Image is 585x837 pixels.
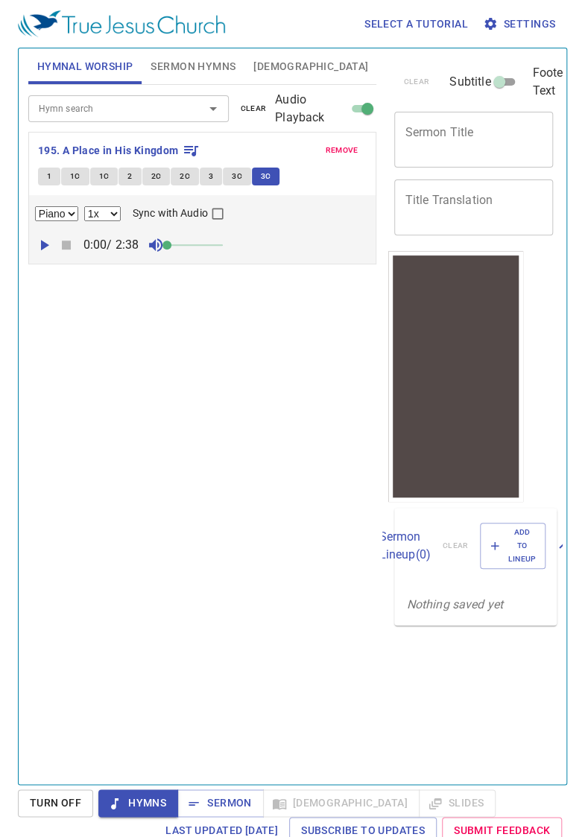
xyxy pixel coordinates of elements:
button: 2C [171,168,199,185]
span: Sermon Hymns [151,57,235,76]
span: Hymns [110,794,166,812]
p: 0:00 / 2:38 [78,236,145,254]
button: 1C [90,168,118,185]
button: 3 [200,168,222,185]
button: 1C [61,168,89,185]
span: 3C [261,170,271,183]
span: Select a tutorial [364,15,468,34]
span: Settings [486,15,555,34]
span: 3 [209,170,213,183]
span: Audio Playback [275,91,347,127]
button: Settings [480,10,561,38]
span: Sync with Audio [133,206,208,221]
button: 3C [252,168,280,185]
button: 1 [38,168,60,185]
div: Sermon Lineup(0)clearAdd to Lineup [394,508,557,585]
button: Sermon [177,789,263,817]
span: Hymnal Worship [37,57,133,76]
span: 2C [180,170,190,183]
button: 195. A Place in His Kingdom [38,141,200,160]
b: 195. A Place in His Kingdom [38,141,179,160]
span: 2 [127,170,132,183]
i: Nothing saved yet [406,597,503,611]
span: Add to Lineup [490,526,536,567]
span: Sermon [189,794,251,812]
span: Turn Off [30,794,81,812]
button: Turn Off [18,789,93,817]
button: 2C [142,168,171,185]
p: Sermon Lineup ( 0 ) [379,528,430,564]
button: clear [232,100,276,118]
select: Select Track [35,206,78,221]
button: Hymns [98,789,178,817]
span: Subtitle [449,73,490,91]
span: Footer Text [532,64,566,100]
iframe: from-child [388,251,523,502]
button: 3C [223,168,251,185]
span: remove [326,144,358,157]
img: True Jesus Church [18,10,225,37]
button: Open [203,98,224,119]
span: 1 [47,170,51,183]
span: 1C [70,170,80,183]
span: 2C [151,170,162,183]
button: remove [317,141,367,159]
span: 3C [232,170,242,183]
button: 2 [118,168,141,185]
span: clear [241,102,267,115]
span: [DEMOGRAPHIC_DATA] [253,57,368,76]
span: 1C [99,170,110,183]
button: Select a tutorial [358,10,474,38]
button: Add to Lineup [480,523,546,570]
select: Playback Rate [84,206,121,221]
